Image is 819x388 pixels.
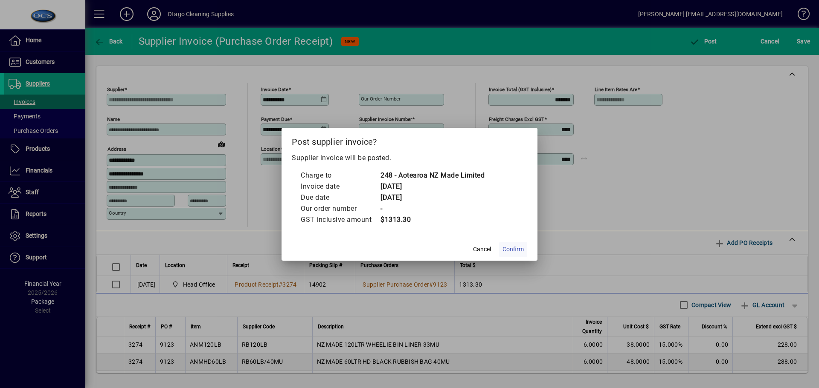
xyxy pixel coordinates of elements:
[380,214,485,225] td: $1313.30
[300,181,380,192] td: Invoice date
[300,170,380,181] td: Charge to
[380,170,485,181] td: 248 - Aotearoa NZ Made Limited
[499,242,527,257] button: Confirm
[300,203,380,214] td: Our order number
[380,203,485,214] td: -
[380,181,485,192] td: [DATE]
[473,245,491,254] span: Cancel
[300,214,380,225] td: GST inclusive amount
[292,153,527,163] p: Supplier invoice will be posted.
[300,192,380,203] td: Due date
[468,242,496,257] button: Cancel
[282,128,537,152] h2: Post supplier invoice?
[502,245,524,254] span: Confirm
[380,192,485,203] td: [DATE]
